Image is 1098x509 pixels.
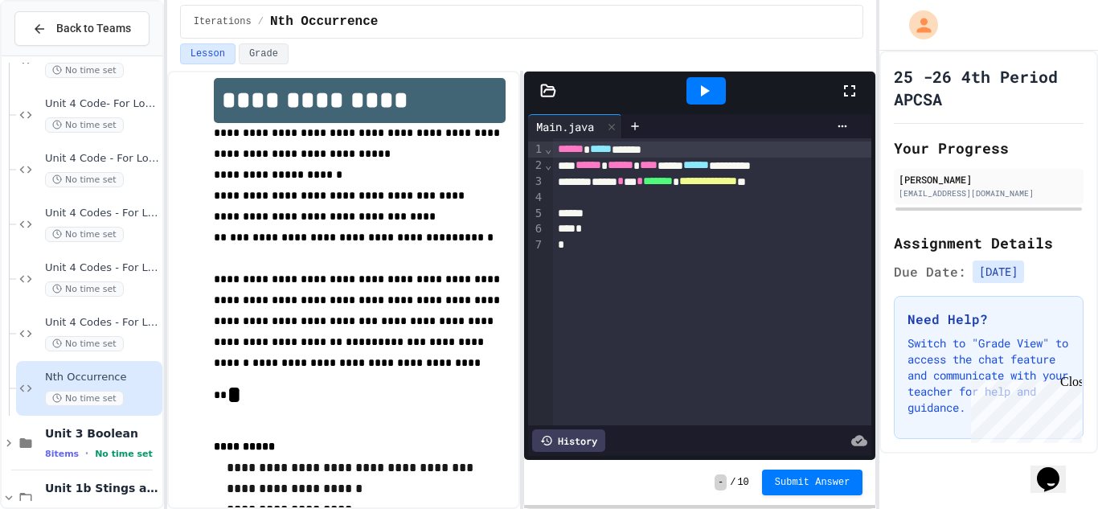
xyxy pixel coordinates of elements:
[6,6,111,102] div: Chat with us now!Close
[45,281,124,297] span: No time set
[528,142,544,158] div: 1
[528,114,622,138] div: Main.java
[528,190,544,206] div: 4
[14,11,150,46] button: Back to Teams
[899,187,1079,199] div: [EMAIL_ADDRESS][DOMAIN_NAME]
[965,375,1082,443] iframe: chat widget
[45,426,159,441] span: Unit 3 Boolean
[532,429,605,452] div: History
[715,474,727,491] span: -
[45,336,124,351] span: No time set
[239,43,289,64] button: Grade
[180,43,236,64] button: Lesson
[45,261,159,275] span: Unit 4 Codes - For Loops 4
[45,207,159,220] span: Unit 4 Codes - For Loops 3
[899,172,1079,187] div: [PERSON_NAME]
[528,237,544,253] div: 7
[45,172,124,187] span: No time set
[45,481,159,495] span: Unit 1b Stings and Objects
[544,142,552,155] span: Fold line
[45,63,124,78] span: No time set
[528,221,544,237] div: 6
[892,6,942,43] div: My Account
[528,206,544,222] div: 5
[95,449,153,459] span: No time set
[775,476,850,489] span: Submit Answer
[45,371,159,384] span: Nth Occurrence
[1030,445,1082,493] iframe: chat widget
[907,335,1070,416] p: Switch to "Grade View" to access the chat feature and communicate with your teacher for help and ...
[762,470,863,495] button: Submit Answer
[45,391,124,406] span: No time set
[56,20,131,37] span: Back to Teams
[907,310,1070,329] h3: Need Help?
[270,12,378,31] span: Nth Occurrence
[194,15,252,28] span: Iterations
[544,158,552,171] span: Fold line
[730,476,735,489] span: /
[85,447,88,460] span: •
[528,118,602,135] div: Main.java
[737,476,748,489] span: 10
[45,316,159,330] span: Unit 4 Codes - For Loops 5
[258,15,264,28] span: /
[45,152,159,166] span: Unit 4 Code - For Loops 2
[528,158,544,174] div: 2
[528,174,544,190] div: 3
[973,261,1024,283] span: [DATE]
[45,449,79,459] span: 8 items
[894,262,966,281] span: Due Date:
[45,117,124,133] span: No time set
[894,232,1084,254] h2: Assignment Details
[45,227,124,242] span: No time set
[894,65,1084,110] h1: 25 -26 4th Period APCSA
[45,97,159,111] span: Unit 4 Code- For Loops 1
[894,137,1084,159] h2: Your Progress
